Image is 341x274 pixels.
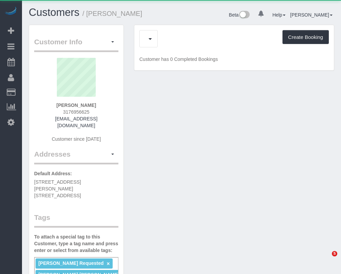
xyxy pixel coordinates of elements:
a: [PERSON_NAME] [290,12,333,18]
img: Automaid Logo [4,7,18,16]
span: 5 [332,251,337,256]
span: Customer since [DATE] [52,136,101,142]
a: Beta [229,12,250,18]
a: [EMAIL_ADDRESS][DOMAIN_NAME] [55,116,97,128]
label: To attach a special tag to this Customer, type a tag name and press enter or select from availabl... [34,233,118,254]
span: [STREET_ADDRESS][PERSON_NAME] [STREET_ADDRESS] [34,179,81,198]
button: Create Booking [282,30,329,44]
label: Default Address: [34,170,72,177]
legend: Tags [34,212,118,228]
legend: Customer Info [34,37,118,52]
small: / [PERSON_NAME] [83,10,142,17]
span: 3176956625 [63,109,90,115]
p: Customer has 0 Completed Bookings [139,56,329,63]
iframe: Intercom live chat [318,251,334,267]
a: Help [272,12,286,18]
img: New interface [238,11,250,20]
strong: [PERSON_NAME] [56,102,96,108]
span: [PERSON_NAME] Requested [38,260,104,266]
a: × [107,261,110,267]
a: Customers [29,6,79,18]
